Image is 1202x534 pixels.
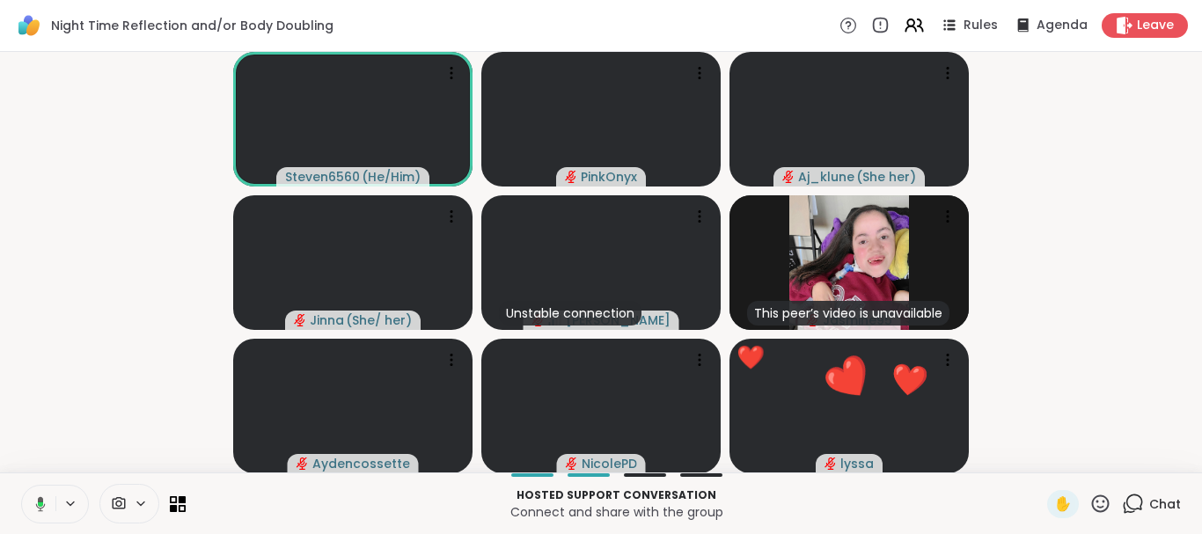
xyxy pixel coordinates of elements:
[1149,495,1181,513] span: Chat
[747,301,949,326] div: This peer’s video is unavailable
[1037,17,1088,34] span: Agenda
[782,171,795,183] span: audio-muted
[1137,17,1174,34] span: Leave
[789,195,909,330] img: Jasmine95
[798,168,854,186] span: Aj_klune
[310,311,344,329] span: Jinna
[362,168,421,186] span: ( He/Him )
[346,311,412,329] span: ( She/ her )
[876,346,943,413] button: ❤️
[581,168,637,186] span: PinkOnyx
[856,168,916,186] span: ( She her )
[565,171,577,183] span: audio-muted
[825,457,837,470] span: audio-muted
[196,487,1037,503] p: Hosted support conversation
[297,457,309,470] span: audio-muted
[840,455,874,472] span: lyssa
[312,455,410,472] span: Aydencossette
[51,17,333,34] span: Night Time Reflection and/or Body Doubling
[499,301,641,326] div: Unstable connection
[737,340,765,375] div: ❤️
[582,455,637,472] span: NicolePD
[566,457,578,470] span: audio-muted
[1054,494,1072,515] span: ✋
[294,314,306,326] span: audio-muted
[14,11,44,40] img: ShareWell Logomark
[964,17,998,34] span: Rules
[797,327,902,432] button: ❤️
[196,503,1037,521] p: Connect and share with the group
[285,168,360,186] span: Steven6560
